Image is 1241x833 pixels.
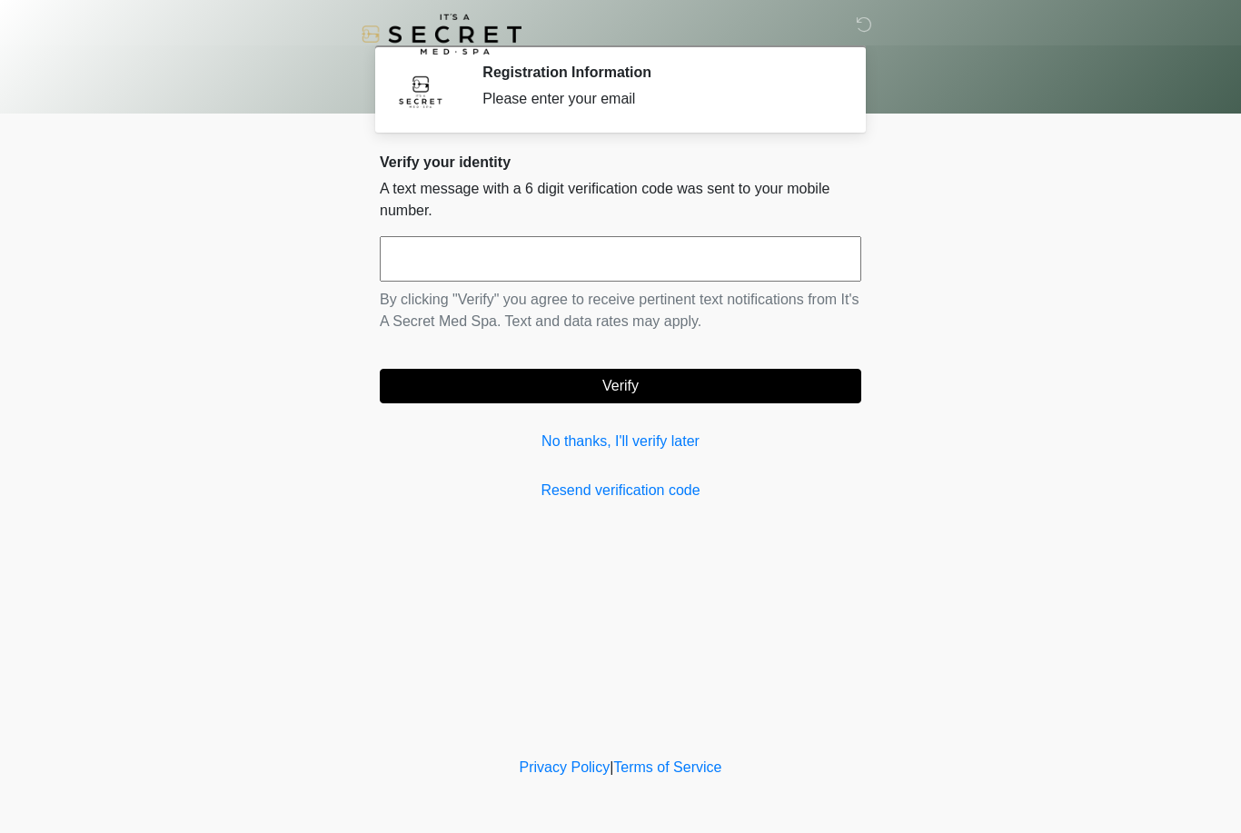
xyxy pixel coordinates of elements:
a: | [610,759,613,775]
img: Agent Avatar [393,64,448,118]
p: A text message with a 6 digit verification code was sent to your mobile number. [380,178,861,222]
img: It's A Secret Med Spa Logo [362,14,521,55]
p: By clicking "Verify" you agree to receive pertinent text notifications from It's A Secret Med Spa... [380,289,861,332]
a: Resend verification code [380,480,861,501]
a: Privacy Policy [520,759,611,775]
h2: Registration Information [482,64,834,81]
div: Please enter your email [482,88,834,110]
h2: Verify your identity [380,154,861,171]
a: Terms of Service [613,759,721,775]
a: No thanks, I'll verify later [380,431,861,452]
button: Verify [380,369,861,403]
